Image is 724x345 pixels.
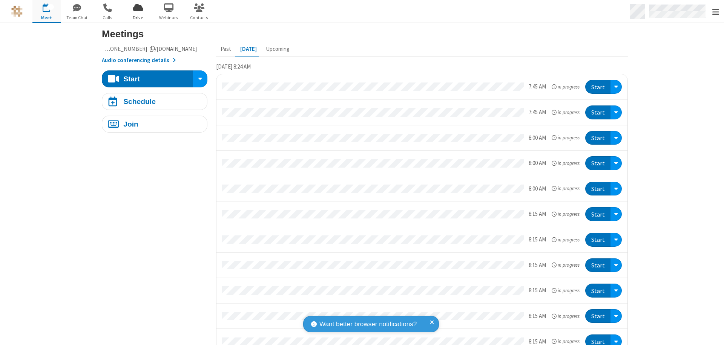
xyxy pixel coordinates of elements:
span: Copy my meeting room link [79,45,197,52]
button: Start [585,233,610,247]
div: Open menu [610,80,622,94]
section: Account details [102,45,207,65]
em: in progress [552,185,580,192]
div: 8:00 AM [529,185,546,193]
button: Join [102,116,207,133]
em: in progress [552,134,580,141]
div: Open menu [610,284,622,298]
button: Start [585,80,610,94]
div: Start [123,75,140,82]
button: Start [585,258,610,272]
button: Copy my meeting room linkCopy my meeting room link [102,45,197,53]
em: in progress [552,313,580,320]
button: Upcoming [261,42,294,56]
span: Contacts [185,14,213,21]
div: Open menu [610,207,622,221]
h3: Meetings [102,29,628,39]
button: [DATE] [236,42,261,56]
button: Start [585,156,610,170]
div: 7:45 AM [529,82,546,91]
img: QA Selenium DO NOT DELETE OR CHANGE [11,6,23,17]
span: Meet [32,14,61,21]
em: in progress [552,261,580,269]
div: Open menu [610,182,622,196]
button: Start [585,182,610,196]
em: in progress [552,236,580,243]
span: Drive [124,14,152,21]
button: Start conference options [193,70,207,87]
button: Start [585,105,610,119]
div: 8:00 AM [529,159,546,168]
span: Webinars [155,14,183,21]
button: Start [585,131,610,145]
div: 8:15 AM [529,261,546,270]
button: Audio conferencing details [102,56,176,65]
em: in progress [552,211,580,218]
div: Open menu [610,131,622,145]
div: 8:00 AM [529,134,546,142]
iframe: Chat [705,325,718,340]
button: Start [585,284,610,298]
em: in progress [552,338,580,345]
div: Open menu [610,233,622,247]
div: Open menu [610,258,622,272]
div: Schedule [123,98,156,105]
em: in progress [552,160,580,167]
div: Open menu [610,156,622,170]
div: 12 [47,4,54,10]
button: Start [585,309,610,323]
span: Want better browser notifications? [319,319,417,329]
span: Calls [94,14,122,21]
span: [DATE] 8:24 AM [216,63,251,70]
button: Past [216,42,236,56]
em: in progress [552,83,580,90]
div: 7:45 AM [529,108,546,117]
div: 8:15 AM [529,235,546,244]
em: in progress [552,287,580,294]
div: Join [123,121,138,128]
div: 8:15 AM [529,210,546,218]
em: in progress [552,109,580,116]
div: Open menu [610,309,622,323]
div: 8:15 AM [529,286,546,295]
button: Schedule [102,93,207,110]
div: Open menu [610,105,622,119]
button: Start [585,207,610,221]
div: 8:15 AM [529,312,546,321]
span: Team Chat [63,14,91,21]
button: Start [102,70,193,87]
